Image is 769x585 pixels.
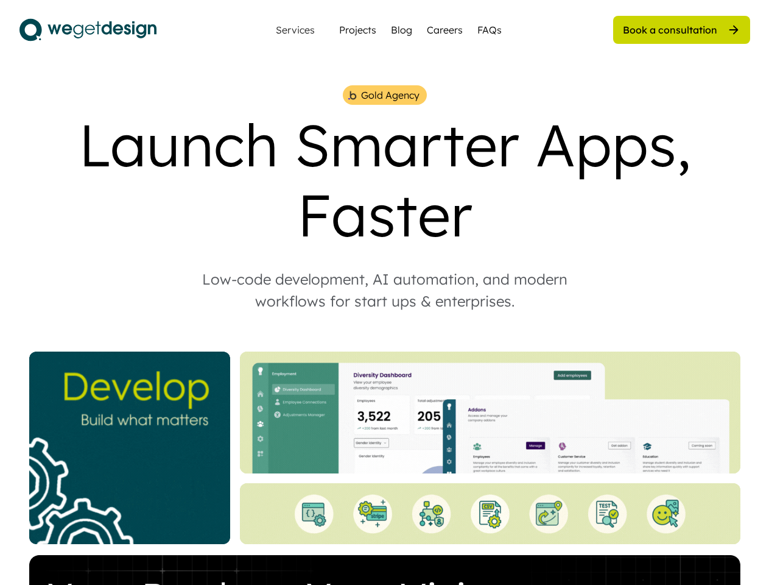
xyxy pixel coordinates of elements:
[623,23,717,37] div: Book a consultation
[19,110,750,250] div: Launch Smarter Apps, Faster
[29,352,230,544] img: _Website%20Square%20V2%20%282%29.gif
[361,88,420,102] div: Gold Agency
[339,23,376,37] a: Projects
[271,25,320,35] div: Services
[178,268,592,312] div: Low-code development, AI automation, and modern workflows for start ups & enterprises.
[240,352,740,473] img: Website%20Landing%20%284%29.gif
[347,90,357,101] img: bubble%201.png
[477,23,502,37] a: FAQs
[19,15,156,45] img: logo.svg
[240,483,740,544] img: Bottom%20Landing%20%281%29.gif
[427,23,463,37] a: Careers
[391,23,412,37] a: Blog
